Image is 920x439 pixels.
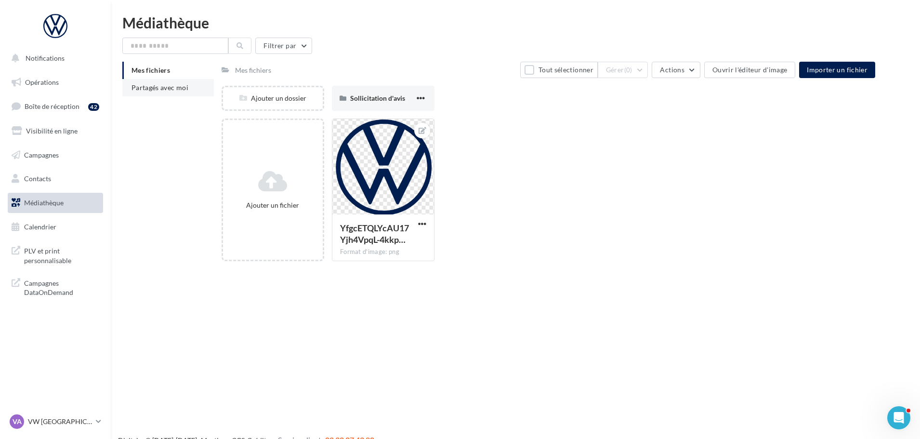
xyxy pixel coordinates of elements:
a: PLV et print personnalisable [6,240,105,269]
span: (0) [624,66,632,74]
div: 42 [88,103,99,111]
a: Contacts [6,169,105,189]
span: Contacts [24,174,51,183]
span: Notifications [26,54,65,62]
span: Opérations [25,78,59,86]
a: Campagnes [6,145,105,165]
button: Importer un fichier [799,62,875,78]
a: Opérations [6,72,105,93]
a: Médiathèque [6,193,105,213]
div: Mes fichiers [235,66,271,75]
button: Notifications [6,48,101,68]
div: Ajouter un fichier [227,200,319,210]
span: PLV et print personnalisable [24,244,99,265]
button: Tout sélectionner [520,62,597,78]
a: VA VW [GEOGRAPHIC_DATA][PERSON_NAME] [8,412,103,431]
button: Actions [652,62,700,78]
div: Médiathèque [122,15,908,30]
span: Médiathèque [24,199,64,207]
p: VW [GEOGRAPHIC_DATA][PERSON_NAME] [28,417,92,426]
a: Calendrier [6,217,105,237]
span: YfgcETQLYcAU17Yjh4VpqL-4kkpyrSu-qZwaGJE0xmhh6ioTKL55qbYEogXUgI3IqLC7U4gWdb5OcnPqRQ=s0 [340,223,409,245]
a: Campagnes DataOnDemand [6,273,105,301]
span: Partagés avec moi [131,83,188,92]
span: Campagnes DataOnDemand [24,277,99,297]
span: Calendrier [24,223,56,231]
span: Campagnes [24,150,59,159]
div: Format d'image: png [340,248,426,256]
span: Sollicitation d'avis [350,94,405,102]
span: Visibilité en ligne [26,127,78,135]
button: Ouvrir l'éditeur d'image [704,62,795,78]
button: Filtrer par [255,38,312,54]
a: Visibilité en ligne [6,121,105,141]
button: Gérer(0) [598,62,648,78]
span: Actions [660,66,684,74]
span: Importer un fichier [807,66,867,74]
span: Boîte de réception [25,102,79,110]
span: Mes fichiers [131,66,170,74]
span: VA [13,417,22,426]
div: Ajouter un dossier [223,93,323,103]
iframe: Intercom live chat [887,406,910,429]
a: Boîte de réception42 [6,96,105,117]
